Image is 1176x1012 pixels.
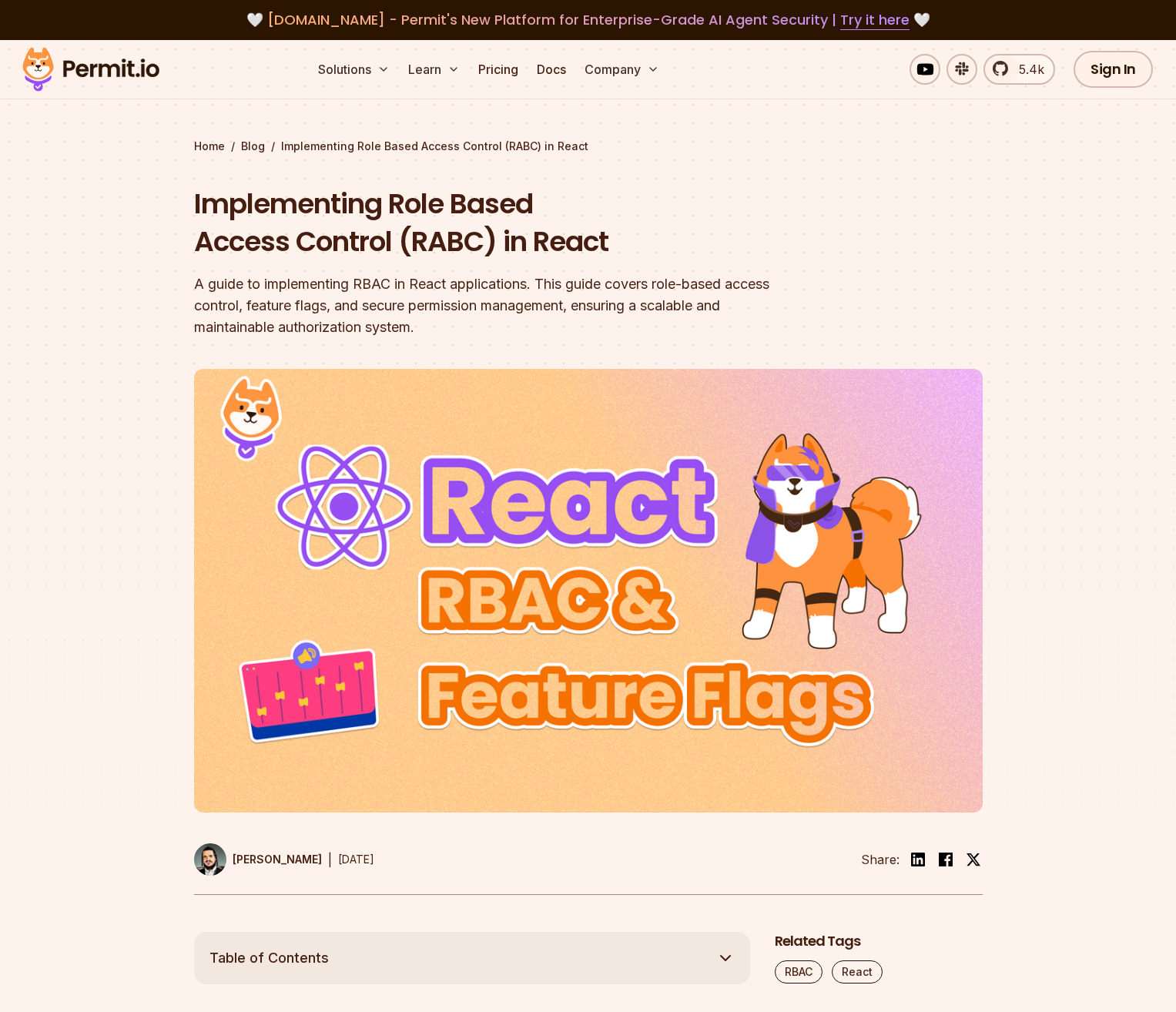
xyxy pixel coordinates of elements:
div: | [328,850,332,869]
a: React [832,960,883,984]
a: Sign In [1074,51,1153,88]
button: Table of Contents [194,932,750,984]
a: Pricing [472,54,524,85]
div: / / [194,139,983,154]
a: RBAC [775,960,823,984]
a: Blog [241,139,265,154]
a: Try it here [840,10,910,30]
a: Docs [531,54,572,85]
img: Implementing Role Based Access Control (RABC) in React [194,369,983,813]
div: A guide to implementing RBAC in React applications. This guide covers role-based access control, ... [194,273,786,338]
li: Share: [861,850,900,869]
img: linkedin [909,850,927,869]
button: Learn [402,54,466,85]
img: facebook [936,850,955,869]
button: Company [578,54,665,85]
a: Home [194,139,225,154]
a: [PERSON_NAME] [194,843,322,876]
a: 5.4k [983,54,1055,85]
span: [DOMAIN_NAME] - Permit's New Platform for Enterprise-Grade AI Agent Security | [267,10,910,29]
div: 🤍 🤍 [37,9,1139,31]
p: [PERSON_NAME] [233,852,322,867]
img: twitter [966,852,981,867]
time: [DATE] [338,853,374,866]
h2: Related Tags [775,932,983,951]
img: Gabriel L. Manor [194,843,226,876]
img: Permit logo [15,43,166,96]
button: Solutions [312,54,396,85]
h1: Implementing Role Based Access Control (RABC) in React [194,185,786,261]
span: 5.4k [1010,60,1044,79]
span: Table of Contents [209,947,329,969]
